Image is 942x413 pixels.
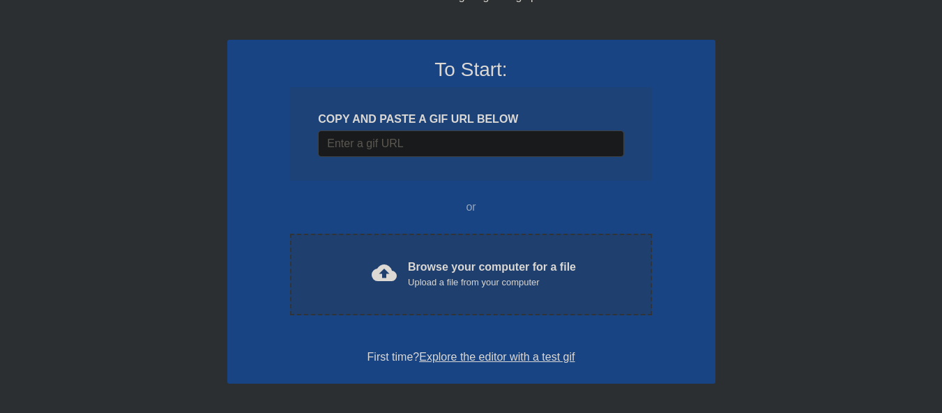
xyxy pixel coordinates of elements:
div: or [264,199,679,216]
input: Username [318,130,623,157]
h3: To Start: [245,58,697,82]
div: First time? [245,349,697,366]
div: Browse your computer for a file [408,259,576,290]
a: Explore the editor with a test gif [419,351,575,363]
div: Upload a file from your computer [408,276,576,290]
div: COPY AND PASTE A GIF URL BELOW [318,111,623,128]
span: cloud_upload [372,260,397,285]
